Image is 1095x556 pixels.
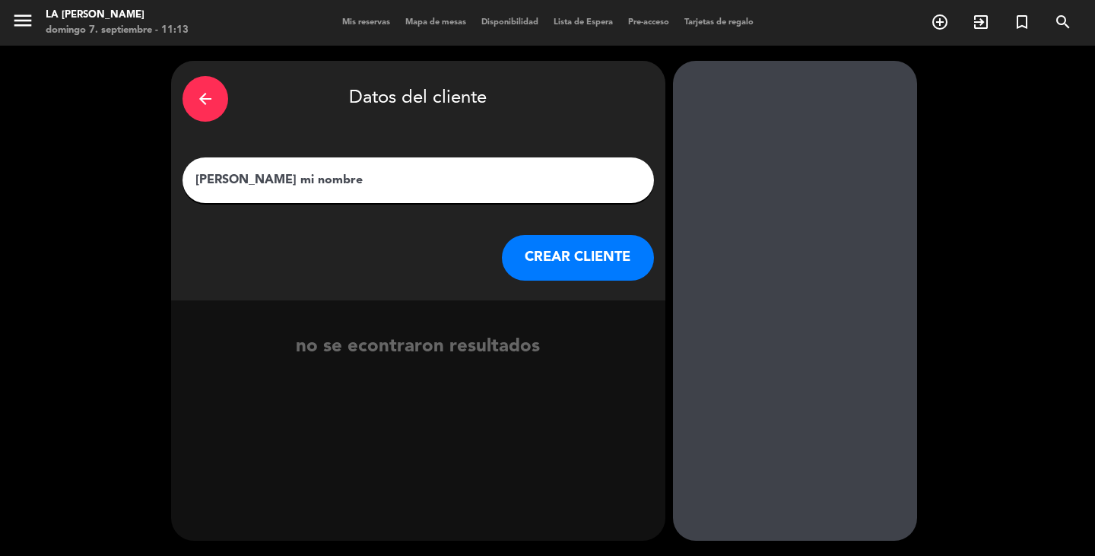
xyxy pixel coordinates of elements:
[182,72,654,125] div: Datos del cliente
[1054,13,1072,31] i: search
[194,170,643,191] input: Escriba nombre, correo electrónico o número de teléfono...
[1013,13,1031,31] i: turned_in_not
[11,9,34,37] button: menu
[171,332,665,362] div: no se econtraron resultados
[474,18,546,27] span: Disponibilidad
[972,13,990,31] i: exit_to_app
[335,18,398,27] span: Mis reservas
[677,18,761,27] span: Tarjetas de regalo
[46,8,189,23] div: LA [PERSON_NAME]
[931,13,949,31] i: add_circle_outline
[398,18,474,27] span: Mapa de mesas
[196,90,214,108] i: arrow_back
[546,18,620,27] span: Lista de Espera
[46,23,189,38] div: domingo 7. septiembre - 11:13
[620,18,677,27] span: Pre-acceso
[11,9,34,32] i: menu
[502,235,654,281] button: CREAR CLIENTE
